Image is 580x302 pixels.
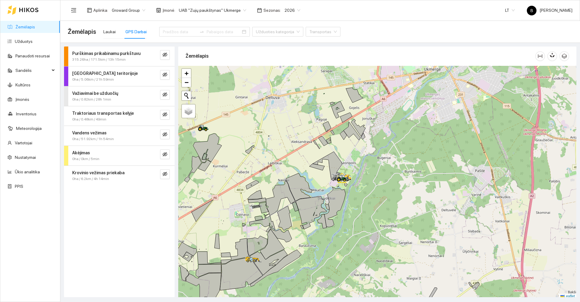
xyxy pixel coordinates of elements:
a: Įmonės [15,97,29,102]
strong: Važiavimai be užduočių [72,91,118,96]
a: Panaudoti resursai [15,53,50,58]
span: Sandėlis [15,64,50,76]
a: Ūkio analitika [15,169,40,174]
button: column-width [535,51,545,61]
button: menu-fold [68,4,80,16]
span: layout [87,8,92,13]
span: menu-fold [71,8,76,13]
input: Pradžios data [163,28,197,35]
button: eye-invisible [160,110,170,120]
a: Inventorius [16,111,37,116]
span: eye-invisible [163,92,167,98]
span: 0ha / 5.06km / 21h 59min [72,77,114,82]
input: Pabaigos data [207,28,241,35]
a: Kultūros [15,82,31,87]
div: Vandens vežimas0ha / 51.92km / 1h 54mineye-invisible [64,126,175,146]
button: eye-invisible [160,90,170,100]
div: Purškimas prikabinamu purkštuvu315.26ha / 171.5km / 13h 15mineye-invisible [64,47,175,66]
div: [GEOGRAPHIC_DATA] teritorijoje0ha / 5.06km / 21h 59mineye-invisible [64,66,175,86]
span: 0ha / 6.2km / 4h 14min [72,176,109,182]
a: Leaflet [560,294,575,298]
span: to [199,29,204,34]
a: Meteorologija [16,126,42,131]
span: eye-invisible [163,112,167,118]
span: swap-right [199,29,204,34]
div: Laukai [103,28,116,35]
a: Zoom out [182,78,191,87]
strong: Krovinio vežimas priekaba [72,170,124,175]
a: Zoom in [182,69,191,78]
span: B [530,6,533,15]
span: 2026 [285,6,300,15]
span: [PERSON_NAME] [527,8,572,13]
a: Layers [182,104,195,118]
button: eye-invisible [160,70,170,80]
span: 0ha / 0.48km / 49min [72,117,106,122]
div: Važiavimai be užduočių0ha / 0.82km / 28h 1mineye-invisible [64,86,175,106]
strong: Akėjimas [72,150,90,155]
span: + [185,69,188,77]
span: Groward Group [112,6,145,15]
span: eye-invisible [163,172,167,177]
span: eye-invisible [163,72,167,78]
strong: [GEOGRAPHIC_DATA] teritorijoje [72,71,138,76]
div: Krovinio vežimas priekaba0ha / 6.2km / 4h 14mineye-invisible [64,166,175,185]
span: eye-invisible [163,132,167,138]
div: Akėjimas0ha / 0km / 5mineye-invisible [64,146,175,165]
span: UAB "Zujų paukštynas" Ukmerge [179,6,246,15]
span: eye-invisible [163,52,167,58]
span: 0ha / 0km / 5min [72,156,99,162]
span: column-width [536,54,545,59]
span: 315.26ha / 171.5km / 13h 15min [72,57,126,63]
span: shop [156,8,161,13]
span: Įmonė : [163,7,175,14]
span: calendar [257,8,262,13]
div: Žemėlapis [185,47,535,65]
strong: Purškimas prikabinamu purkštuvu [72,51,140,56]
span: LT [505,6,515,15]
span: Žemėlapis [68,27,96,37]
strong: Traktoriaus transportas kelyje [72,111,134,116]
button: Initiate a new search [182,91,191,100]
span: Aplinka : [93,7,108,14]
strong: Vandens vežimas [72,130,107,135]
div: Traktoriaus transportas kelyje0ha / 0.48km / 49mineye-invisible [64,106,175,126]
button: eye-invisible [160,169,170,179]
span: 0ha / 0.82km / 28h 1min [72,97,111,102]
a: Vartotojai [15,140,32,145]
div: GPS Darbai [125,28,147,35]
a: Užduotys [15,39,33,44]
span: Sezonas : [263,7,281,14]
button: eye-invisible [160,130,170,139]
button: eye-invisible [160,50,170,60]
span: eye-invisible [163,152,167,158]
span: − [185,79,188,86]
a: Žemėlapis [15,24,35,29]
a: Nustatymai [15,155,36,160]
button: eye-invisible [160,149,170,159]
a: PPIS [15,184,23,189]
span: 0ha / 51.92km / 1h 54min [72,136,114,142]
